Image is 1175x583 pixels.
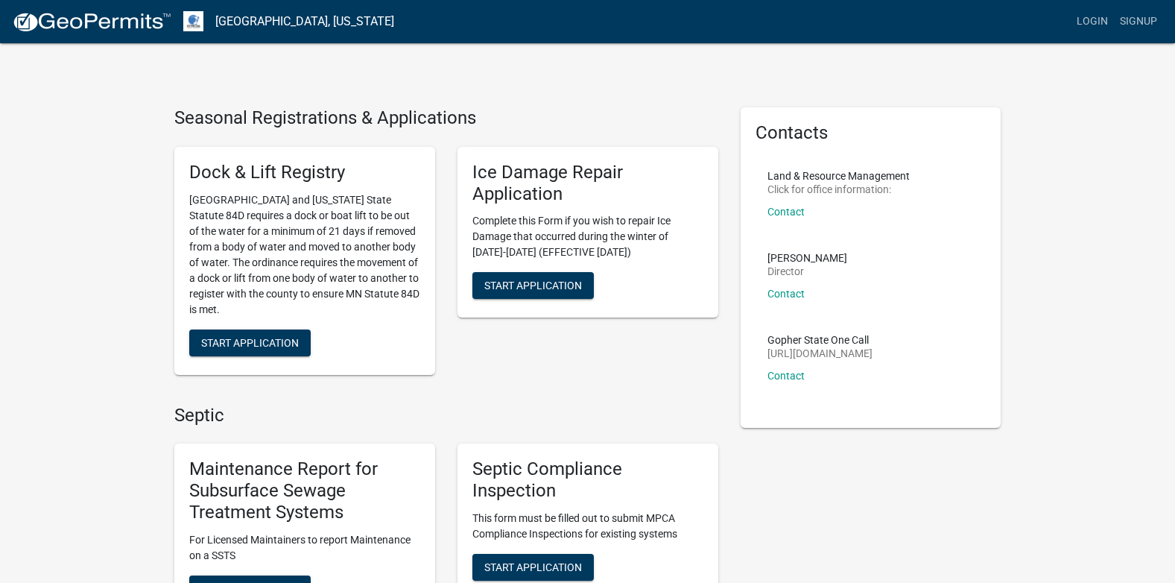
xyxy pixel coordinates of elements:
[767,370,805,382] a: Contact
[484,561,582,573] span: Start Application
[215,9,394,34] a: [GEOGRAPHIC_DATA], [US_STATE]
[767,184,910,195] p: Click for office information:
[189,330,311,356] button: Start Application
[767,253,847,263] p: [PERSON_NAME]
[189,162,420,183] h5: Dock & Lift Registry
[767,348,872,359] p: [URL][DOMAIN_NAME]
[472,458,703,502] h5: Septic Compliance Inspection
[1114,7,1163,36] a: Signup
[174,107,718,129] h4: Seasonal Registrations & Applications
[472,213,703,260] p: Complete this Form if you wish to repair Ice Damage that occurred during the winter of [DATE]-[DA...
[472,511,703,542] p: This form must be filled out to submit MPCA Compliance Inspections for existing systems
[174,405,718,426] h4: Septic
[201,336,299,348] span: Start Application
[189,458,420,523] h5: Maintenance Report for Subsurface Sewage Treatment Systems
[767,266,847,277] p: Director
[1071,7,1114,36] a: Login
[189,532,420,564] p: For Licensed Maintainers to report Maintenance on a SSTS
[767,206,805,218] a: Contact
[472,554,594,581] button: Start Application
[183,11,203,31] img: Otter Tail County, Minnesota
[472,272,594,299] button: Start Application
[767,171,910,181] p: Land & Resource Management
[189,192,420,318] p: [GEOGRAPHIC_DATA] and [US_STATE] State Statute 84D requires a dock or boat lift to be out of the ...
[767,335,872,345] p: Gopher State One Call
[472,162,703,205] h5: Ice Damage Repair Application
[756,122,986,144] h5: Contacts
[767,288,805,300] a: Contact
[484,280,582,291] span: Start Application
